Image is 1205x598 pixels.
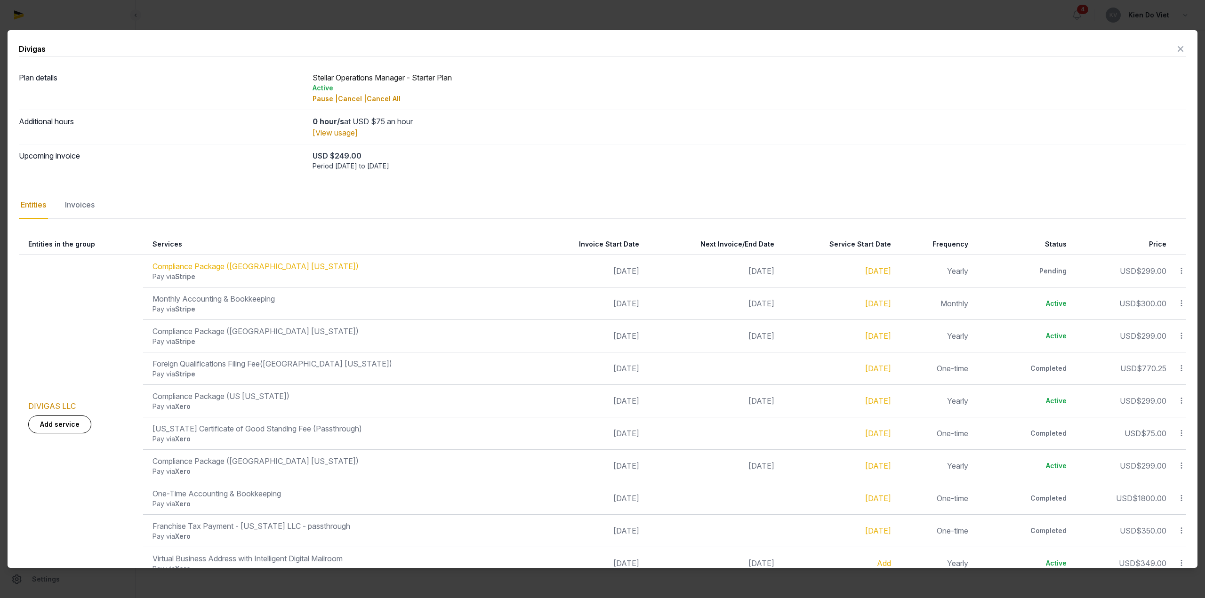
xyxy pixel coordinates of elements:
[63,191,96,219] div: Invoices
[865,299,891,308] a: [DATE]
[897,384,974,417] td: Yearly
[780,234,897,255] th: Service Start Date
[1125,429,1141,438] span: USD
[897,482,974,514] td: One-time
[153,499,524,509] div: Pay via
[974,234,1073,255] th: Status
[865,364,891,373] a: [DATE]
[19,116,305,138] dt: Additional hours
[865,266,891,276] a: [DATE]
[530,255,645,287] td: [DATE]
[19,150,305,171] dt: Upcoming invoice
[19,234,143,255] th: Entities in the group
[153,532,524,541] div: Pay via
[983,331,1067,341] div: Active
[865,461,891,470] a: [DATE]
[1072,234,1172,255] th: Price
[897,255,974,287] td: Yearly
[530,547,645,579] td: [DATE]
[153,304,524,314] div: Pay via
[175,370,195,378] span: Stripe
[530,234,645,255] th: Invoice Start Date
[175,305,195,313] span: Stripe
[1120,364,1137,373] span: USD
[530,352,645,384] td: [DATE]
[530,319,645,352] td: [DATE]
[1136,396,1166,406] span: $299.00
[877,558,891,568] a: Add
[175,467,191,475] span: Xero
[367,95,401,103] span: Cancel All
[1120,331,1136,341] span: USD
[748,266,774,276] span: [DATE]
[530,384,645,417] td: [DATE]
[175,402,191,410] span: Xero
[153,391,524,402] div: Compliance Package (US [US_STATE])
[897,449,974,482] td: Yearly
[897,417,974,449] td: One-time
[175,435,191,443] span: Xero
[175,500,191,508] span: Xero
[153,326,524,337] div: Compliance Package ([GEOGRAPHIC_DATA] [US_STATE])
[313,161,1186,171] div: Period [DATE] to [DATE]
[530,449,645,482] td: [DATE]
[1136,331,1166,341] span: $299.00
[530,514,645,547] td: [DATE]
[897,234,974,255] th: Frequency
[897,319,974,352] td: Yearly
[153,272,524,281] div: Pay via
[143,234,530,255] th: Services
[153,553,524,564] div: Virtual Business Address with Intelligent Digital Mailroom
[19,72,305,104] dt: Plan details
[1116,494,1133,503] span: USD
[153,262,359,271] a: Compliance Package ([GEOGRAPHIC_DATA] [US_STATE])
[983,299,1067,308] div: Active
[865,331,891,341] a: [DATE]
[983,526,1067,535] div: Completed
[1136,299,1166,308] span: $300.00
[1119,558,1135,568] span: USD
[897,547,974,579] td: Yearly
[260,359,392,368] span: ([GEOGRAPHIC_DATA] [US_STATE])
[645,234,780,255] th: Next Invoice/End Date
[19,43,46,55] div: Divigas
[1137,364,1166,373] span: $770.25
[153,467,524,476] div: Pay via
[28,401,76,411] a: DIVIGAS LLC
[983,494,1067,503] div: Completed
[175,532,191,540] span: Xero
[1120,266,1136,276] span: USD
[153,293,524,304] div: Monthly Accounting & Bookkeeping
[865,526,891,535] a: [DATE]
[748,558,774,568] span: [DATE]
[313,150,1186,161] div: USD $249.00
[1119,299,1136,308] span: USD
[153,564,524,574] div: Pay via
[897,514,974,547] td: One-time
[313,116,1186,127] div: at USD $75 an hour
[1135,558,1166,568] span: $349.00
[175,565,191,573] span: Xero
[865,429,891,438] a: [DATE]
[897,352,974,384] td: One-time
[1141,429,1166,438] span: $75.00
[1136,461,1166,470] span: $299.00
[313,117,344,126] strong: 0 hour/s
[153,337,524,346] div: Pay via
[153,488,524,499] div: One-Time Accounting & Bookkeeping
[313,95,338,103] span: Pause |
[153,402,524,411] div: Pay via
[153,423,524,434] div: [US_STATE] Certificate of Good Standing Fee (Passthrough)
[748,331,774,341] span: [DATE]
[28,415,91,433] a: Add service
[313,83,1186,93] div: Active
[983,461,1067,470] div: Active
[153,369,524,379] div: Pay via
[983,558,1067,568] div: Active
[1136,266,1166,276] span: $299.00
[865,396,891,406] a: [DATE]
[748,396,774,406] span: [DATE]
[897,287,974,319] td: Monthly
[530,287,645,319] td: [DATE]
[1133,494,1166,503] span: $1800.00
